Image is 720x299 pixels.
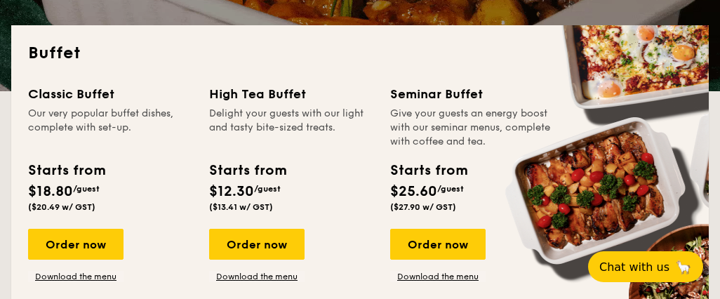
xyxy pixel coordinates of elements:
span: $25.60 [390,183,437,200]
button: Chat with us🦙 [588,251,703,282]
span: $18.80 [28,183,73,200]
span: /guest [254,184,281,194]
span: /guest [437,184,464,194]
span: 🦙 [675,259,692,275]
a: Download the menu [28,271,124,282]
div: High Tea Buffet [209,84,373,104]
span: ($27.90 w/ GST) [390,202,456,212]
span: Chat with us [599,260,669,274]
span: $12.30 [209,183,254,200]
h2: Buffet [28,42,692,65]
div: Starts from [390,160,467,181]
div: Starts from [28,160,105,181]
div: Order now [28,229,124,260]
div: Classic Buffet [28,84,192,104]
span: ($20.49 w/ GST) [28,202,95,212]
a: Download the menu [209,271,305,282]
span: /guest [73,184,100,194]
div: Delight your guests with our light and tasty bite-sized treats. [209,107,373,149]
div: Seminar Buffet [390,84,554,104]
div: Give your guests an energy boost with our seminar menus, complete with coffee and tea. [390,107,554,149]
div: Order now [209,229,305,260]
a: Download the menu [390,271,486,282]
div: Order now [390,229,486,260]
div: Starts from [209,160,286,181]
span: ($13.41 w/ GST) [209,202,273,212]
div: Our very popular buffet dishes, complete with set-up. [28,107,192,149]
